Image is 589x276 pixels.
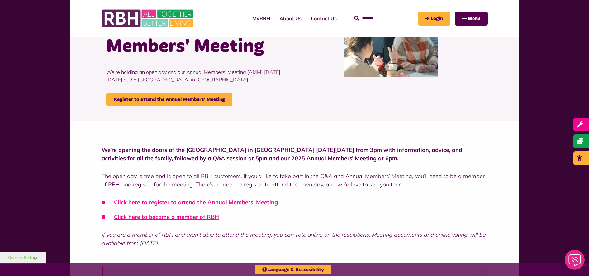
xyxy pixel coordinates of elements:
a: Click here to register to attend the Annual Members' Meeting [114,199,278,206]
strong: We’re opening the doors of the [GEOGRAPHIC_DATA] in [GEOGRAPHIC_DATA] [DATE][DATE] from 3pm with ... [102,146,462,162]
a: MyRBH [248,10,275,27]
img: IMG 7040 [344,15,438,77]
a: Register to attend the Annual Members' Meeting [106,93,232,106]
a: Click here to become a member of RBH [114,213,219,220]
button: Language & Accessibility [255,265,331,274]
button: Navigation [455,12,488,26]
span: Menu [468,16,480,21]
img: RBH [102,6,195,31]
p: The open day is free and is open to all RBH customers. If you’d like to take part in the Q&A and ... [102,172,488,189]
input: Search [354,12,412,25]
button: search [354,15,359,22]
iframe: Netcall Web Assistant for live chat [561,248,589,276]
a: Contact Us [306,10,341,27]
p: We're holding an open day and our Annual Members' Meeting (AMM) [DATE][DATE] at the [GEOGRAPHIC_D... [106,59,290,93]
a: About Us [275,10,306,27]
a: MyRBH [418,12,450,26]
em: If you are a member of RBH and aren't able to attend the meeting, you can vote online on the reso... [102,231,486,247]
